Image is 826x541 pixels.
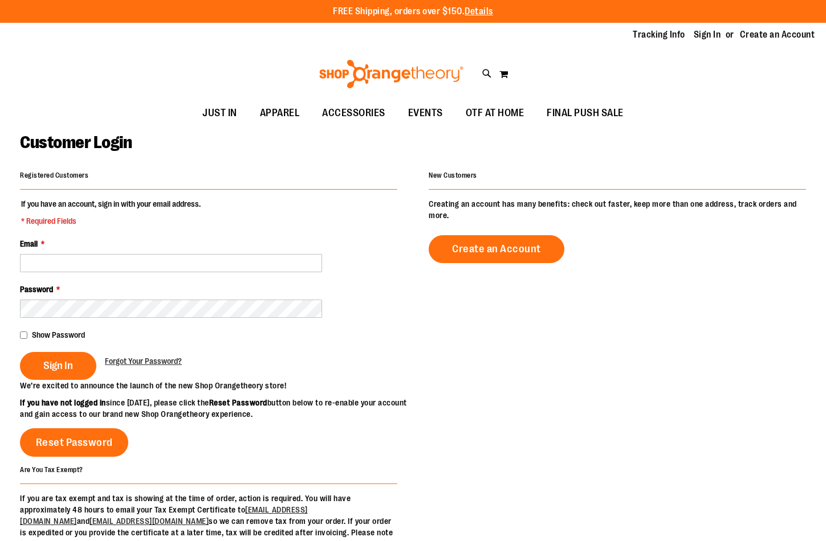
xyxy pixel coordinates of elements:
[318,60,465,88] img: Shop Orangetheory
[20,465,83,473] strong: Are You Tax Exempt?
[694,28,721,41] a: Sign In
[20,133,132,152] span: Customer Login
[20,239,38,248] span: Email
[20,171,88,179] strong: Registered Customers
[466,100,524,126] span: OTF AT HOME
[333,5,493,18] p: FREE Shipping, orders over $150.
[408,100,443,126] span: EVENTS
[20,352,96,380] button: Sign In
[105,355,182,367] a: Forgot Your Password?
[20,380,413,391] p: We’re excited to announce the launch of the new Shop Orangetheory store!
[465,6,493,17] a: Details
[452,243,541,255] span: Create an Account
[322,100,385,126] span: ACCESSORIES
[32,330,85,339] span: Show Password
[89,517,209,526] a: [EMAIL_ADDRESS][DOMAIN_NAME]
[429,235,564,263] a: Create an Account
[20,398,106,407] strong: If you have not logged in
[20,428,128,457] a: Reset Password
[20,285,53,294] span: Password
[43,359,73,372] span: Sign In
[36,436,113,449] span: Reset Password
[740,28,815,41] a: Create an Account
[633,28,685,41] a: Tracking Info
[547,100,624,126] span: FINAL PUSH SALE
[20,198,202,227] legend: If you have an account, sign in with your email address.
[202,100,237,126] span: JUST IN
[260,100,300,126] span: APPAREL
[20,397,413,420] p: since [DATE], please click the button below to re-enable your account and gain access to our bran...
[105,356,182,366] span: Forgot Your Password?
[429,171,477,179] strong: New Customers
[21,215,201,227] span: * Required Fields
[209,398,267,407] strong: Reset Password
[429,198,806,221] p: Creating an account has many benefits: check out faster, keep more than one address, track orders...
